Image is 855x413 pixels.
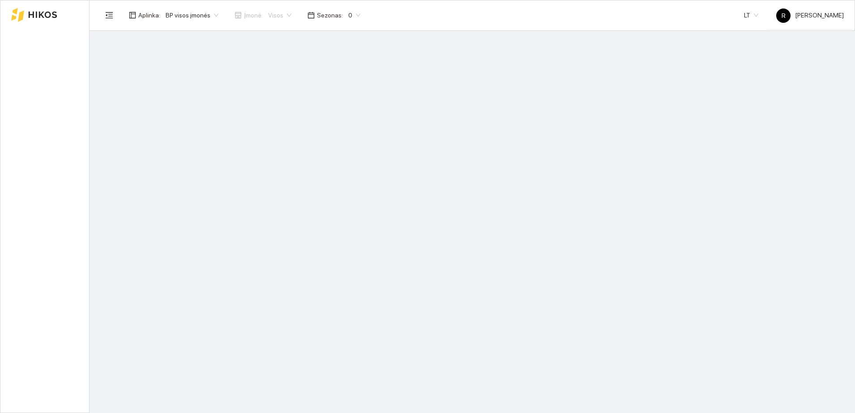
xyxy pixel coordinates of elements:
[317,10,343,20] span: Sezonas :
[776,12,844,19] span: [PERSON_NAME]
[105,11,113,19] span: menu-fold
[348,9,360,22] span: 0
[129,12,136,19] span: layout
[100,6,118,24] button: menu-fold
[166,9,218,22] span: BP visos įmonės
[235,12,242,19] span: shop
[744,9,758,22] span: LT
[244,10,263,20] span: Įmonė :
[782,9,786,23] span: R
[268,9,291,22] span: Visos
[138,10,160,20] span: Aplinka :
[308,12,315,19] span: calendar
